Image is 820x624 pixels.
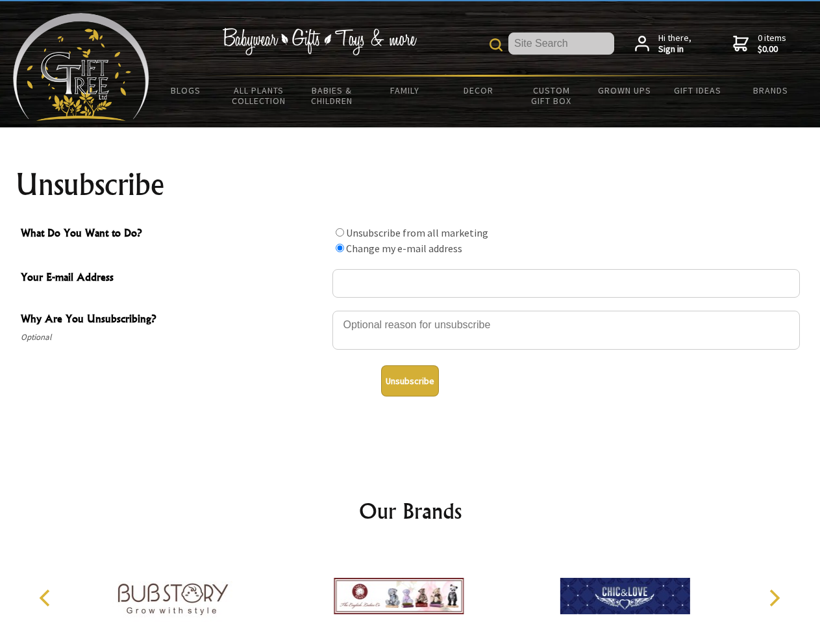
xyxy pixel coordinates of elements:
a: Grown Ups [588,77,661,104]
button: Next [760,584,788,612]
a: Family [369,77,442,104]
button: Previous [32,584,61,612]
a: Hi there,Sign in [635,32,691,55]
input: What Do You Want to Do? [336,244,344,252]
img: Babywear - Gifts - Toys & more [222,28,417,55]
textarea: Why Are You Unsubscribing? [332,311,800,350]
a: Gift Ideas [661,77,734,104]
input: Site Search [508,32,614,55]
img: product search [490,38,503,51]
img: Babyware - Gifts - Toys and more... [13,13,149,121]
a: Brands [734,77,808,104]
a: 0 items$0.00 [733,32,786,55]
input: Your E-mail Address [332,269,800,298]
span: What Do You Want to Do? [21,225,326,244]
strong: Sign in [658,44,691,55]
a: All Plants Collection [223,77,296,114]
span: Why Are You Unsubscribing? [21,311,326,330]
label: Unsubscribe from all marketing [346,226,488,239]
label: Change my e-mail address [346,242,462,255]
input: What Do You Want to Do? [336,228,344,237]
strong: $0.00 [758,44,786,55]
button: Unsubscribe [381,365,439,396]
span: Your E-mail Address [21,269,326,288]
span: Optional [21,330,326,345]
span: 0 items [758,32,786,55]
span: Hi there, [658,32,691,55]
a: Babies & Children [295,77,369,114]
a: Decor [441,77,515,104]
a: Custom Gift Box [515,77,588,114]
a: BLOGS [149,77,223,104]
h2: Our Brands [26,495,795,526]
h1: Unsubscribe [16,169,805,200]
